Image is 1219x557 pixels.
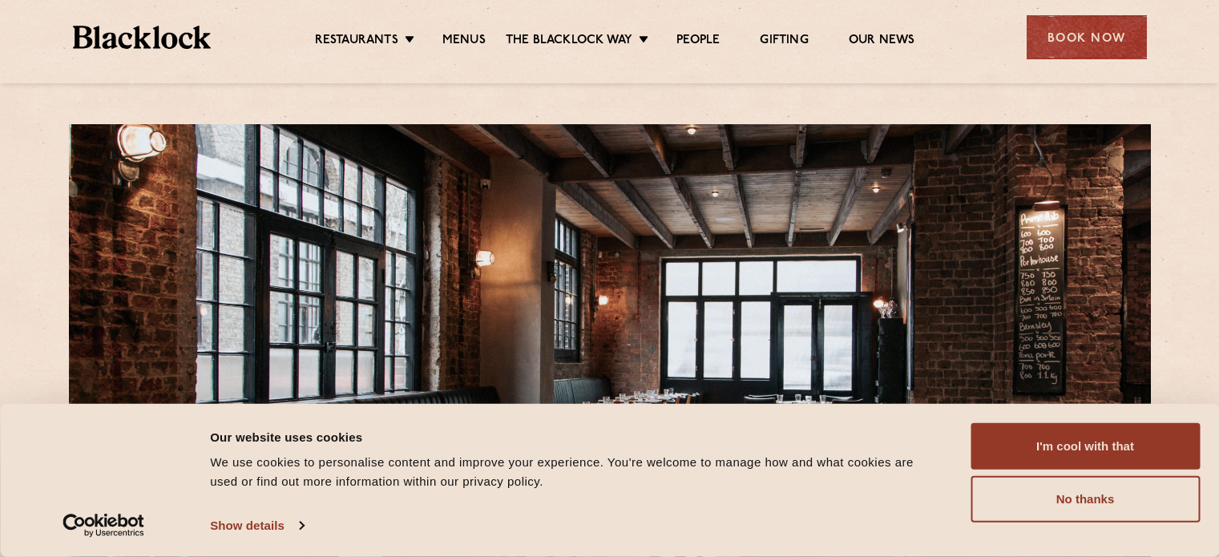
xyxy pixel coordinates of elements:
button: I'm cool with that [971,423,1200,470]
div: Our website uses cookies [210,427,934,446]
a: Usercentrics Cookiebot - opens in a new window [34,514,174,538]
a: Show details [210,514,303,538]
a: Restaurants [315,33,398,50]
div: We use cookies to personalise content and improve your experience. You're welcome to manage how a... [210,453,934,491]
img: BL_Textured_Logo-footer-cropped.svg [73,26,212,49]
a: Gifting [760,33,808,50]
button: No thanks [971,476,1200,523]
div: Book Now [1027,15,1147,59]
a: People [676,33,720,50]
a: Menus [442,33,486,50]
a: Our News [849,33,915,50]
a: The Blacklock Way [506,33,632,50]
